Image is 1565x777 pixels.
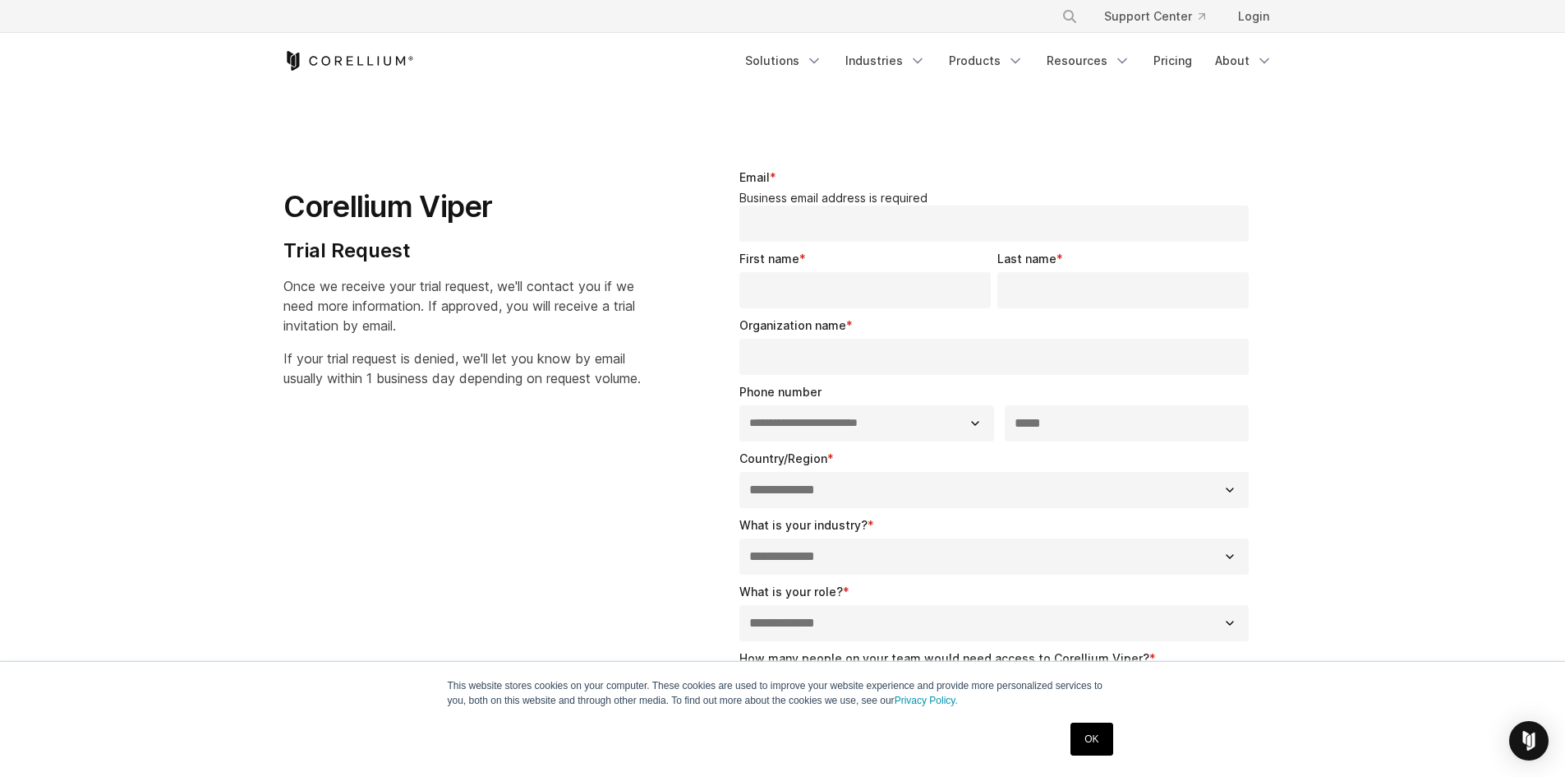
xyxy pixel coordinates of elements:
[835,46,936,76] a: Industries
[739,451,827,465] span: Country/Region
[739,651,1149,665] span: How many people on your team would need access to Corellium Viper?
[283,278,635,334] span: Once we receive your trial request, we'll contact you if we need more information. If approved, y...
[739,518,868,532] span: What is your industry?
[739,191,1256,206] legend: Business email address is required
[1042,2,1282,31] div: Navigation Menu
[283,188,641,225] h1: Corellium Viper
[739,585,843,599] span: What is your role?
[997,252,1056,266] span: Last name
[739,318,846,332] span: Organization name
[735,46,1282,76] div: Navigation Menu
[283,238,641,263] h4: Trial Request
[283,350,641,386] span: If your trial request is denied, we'll let you know by email usually within 1 business day depend...
[939,46,1033,76] a: Products
[739,170,770,184] span: Email
[283,51,414,71] a: Corellium Home
[1225,2,1282,31] a: Login
[895,695,958,706] a: Privacy Policy.
[735,46,832,76] a: Solutions
[1037,46,1140,76] a: Resources
[739,385,822,399] span: Phone number
[1070,723,1112,756] a: OK
[1055,2,1084,31] button: Search
[1144,46,1202,76] a: Pricing
[1205,46,1282,76] a: About
[739,252,799,266] span: First name
[1509,721,1549,761] div: Open Intercom Messenger
[1091,2,1218,31] a: Support Center
[448,678,1118,708] p: This website stores cookies on your computer. These cookies are used to improve your website expe...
